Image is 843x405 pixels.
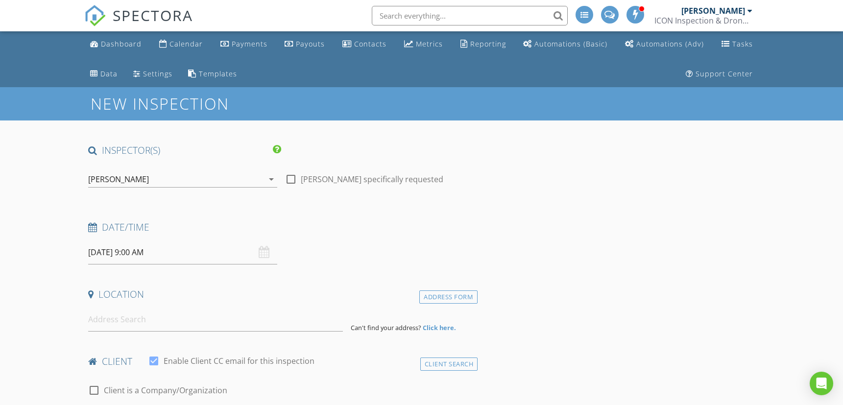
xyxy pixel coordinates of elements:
input: Address Search [88,308,342,332]
div: Dashboard [101,39,142,48]
a: Reporting [457,35,510,53]
a: Payments [217,35,271,53]
div: Templates [199,69,237,78]
div: ICON Inspection & Drone Services, LLC [654,16,752,25]
input: Select date [88,240,277,264]
a: Automations (Basic) [519,35,611,53]
a: Data [86,65,121,83]
div: Settings [143,69,172,78]
a: Support Center [682,65,757,83]
div: Data [100,69,118,78]
div: Tasks [732,39,753,48]
div: Open Intercom Messenger [810,372,833,395]
div: [PERSON_NAME] [88,175,149,184]
span: SPECTORA [113,5,193,25]
h4: Location [88,288,474,301]
strong: Click here. [423,323,456,332]
div: Metrics [416,39,443,48]
div: Contacts [354,39,386,48]
div: Client Search [420,357,478,371]
div: Automations (Basic) [534,39,607,48]
a: Calendar [155,35,207,53]
h4: Date/Time [88,221,474,234]
a: Contacts [338,35,390,53]
div: Automations (Adv) [636,39,704,48]
a: Tasks [718,35,757,53]
div: [PERSON_NAME] [681,6,745,16]
div: Calendar [169,39,203,48]
a: Settings [129,65,176,83]
a: Dashboard [86,35,145,53]
a: Metrics [400,35,447,53]
input: Search everything... [372,6,568,25]
a: Templates [184,65,241,83]
div: Address Form [419,290,478,304]
i: arrow_drop_down [265,173,277,185]
a: Payouts [281,35,329,53]
img: The Best Home Inspection Software - Spectora [84,5,106,26]
label: Enable Client CC email for this inspection [164,356,314,366]
div: Support Center [696,69,753,78]
a: SPECTORA [84,13,193,34]
h4: INSPECTOR(S) [88,144,281,157]
h4: client [88,355,474,368]
div: Reporting [470,39,506,48]
label: [PERSON_NAME] specifically requested [301,174,443,184]
div: Payments [232,39,267,48]
span: Can't find your address? [351,323,421,332]
a: Automations (Advanced) [621,35,708,53]
label: Client is a Company/Organization [104,385,227,395]
h1: New Inspection [91,95,308,112]
div: Payouts [296,39,325,48]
